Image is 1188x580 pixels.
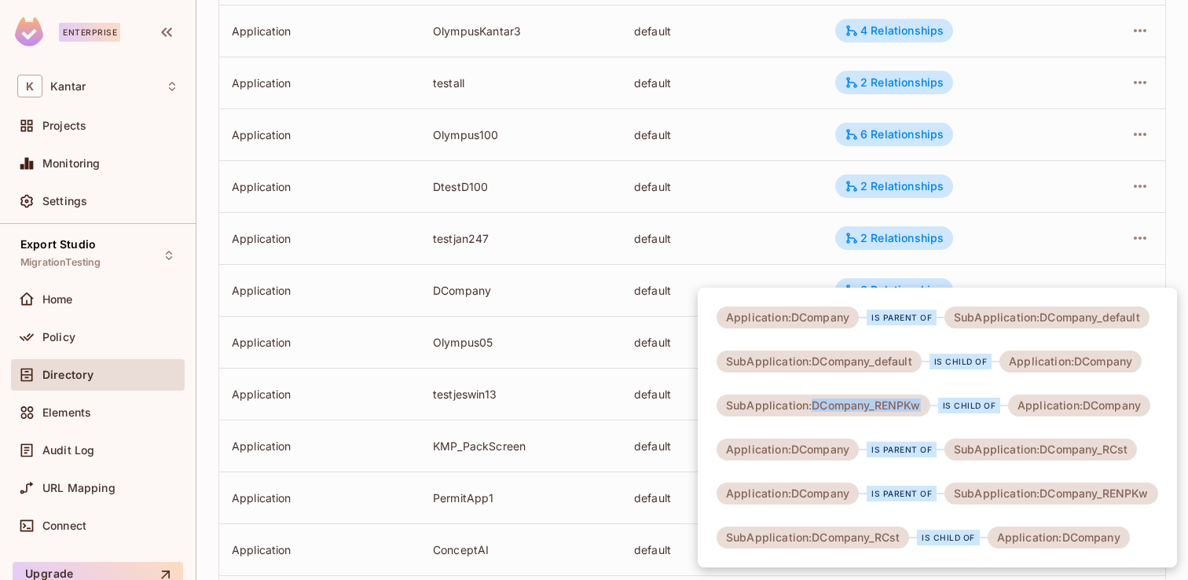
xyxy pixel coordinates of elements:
[944,307,1149,329] div: SubApplication:DCompany_default
[999,351,1142,373] div: Application:DCompany
[867,486,937,501] div: is parent of
[1008,395,1150,417] div: Application:DCompany
[944,439,1137,461] div: SubApplication:DCompany_RCst
[929,354,992,369] div: is child of
[988,527,1130,549] div: Application:DCompany
[867,442,937,457] div: is parent of
[867,310,937,325] div: is parent of
[717,527,909,549] div: SubApplication:DCompany_RCst
[717,483,859,505] div: Application:DCompany
[717,351,922,373] div: SubApplication:DCompany_default
[717,307,859,329] div: Application:DCompany
[717,439,859,461] div: Application:DCompany
[917,530,980,545] div: is child of
[944,483,1158,505] div: SubApplication:DCompany_RENPKw
[938,398,1001,413] div: is child of
[717,395,930,417] div: SubApplication:DCompany_RENPKw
